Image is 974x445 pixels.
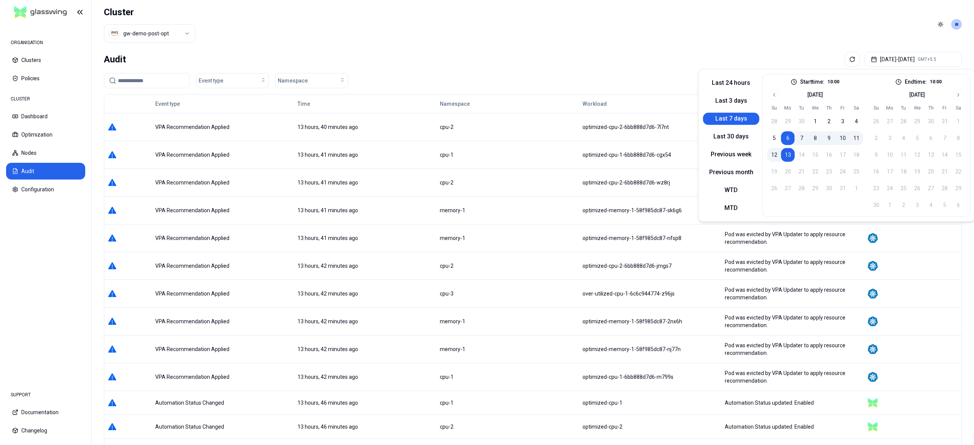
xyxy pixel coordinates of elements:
span: GMT+5.5 [918,56,936,62]
button: Namespace [275,73,348,88]
th: Monday [781,105,795,111]
img: aws [111,30,118,37]
button: MTD [703,202,759,214]
img: info [108,178,117,187]
img: GlassWing [11,3,70,21]
div: optimized-cpu-2-6bb888d7d6-jmgs7 [582,262,718,270]
button: Previous week [703,148,759,161]
button: Namespace [440,96,470,111]
div: optimized-cpu-2-6bb888d7d6-wz8rj [582,179,718,186]
button: 8 [808,131,822,145]
button: Configuration [6,181,85,198]
span: 13 hours, 42 minutes ago [298,263,358,269]
img: info [108,372,117,381]
div: optimized-cpu-1 [582,399,718,407]
th: Saturday [952,105,965,111]
img: info [108,398,117,407]
button: 30 [795,114,808,128]
button: Go to next month [953,89,964,100]
div: cpu-2 [440,423,575,431]
button: Last 7 days [703,113,759,125]
div: Automation Status Changed [155,423,291,431]
button: 13 [781,148,795,162]
div: Automation Status Changed [155,399,291,407]
div: optimized-memory-1-58f985dc87-sk6g6 [582,207,718,214]
div: Pod was evicted by VPA Updater to apply resource recommendation. [725,369,860,385]
div: memory-1 [440,207,575,214]
div: over-utilized-cpu-1-6c6c944774-z96js [582,290,718,297]
div: CLUSTER [6,91,85,106]
button: Previous month [703,166,759,178]
div: ORGANISATION [6,35,85,50]
div: cpu-2 [440,262,575,270]
span: 13 hours, 41 minutes ago [298,152,358,158]
div: Pod was evicted by VPA Updater to apply resource recommendation. [725,286,860,301]
div: Pod was evicted by VPA Updater to apply resource recommendation. [725,314,860,329]
div: optimized-cpu-1-6bb888d7d6-m799s [582,373,718,381]
button: Optimization [6,126,85,143]
div: VPA Recommendation Applied [155,318,291,325]
img: kubernetes [867,232,879,244]
button: Time [298,96,310,111]
div: memory-1 [440,318,575,325]
button: Documentation [6,404,85,421]
div: VPA Recommendation Applied [155,262,291,270]
label: End time: [905,79,927,84]
span: 13 hours, 42 minutes ago [298,291,358,297]
button: Audit [6,163,85,180]
span: 13 hours, 46 minutes ago [298,424,358,430]
button: Nodes [6,145,85,161]
th: Thursday [822,105,836,111]
img: info [108,150,117,159]
span: 13 hours, 42 minutes ago [298,318,358,324]
button: 10 [836,131,850,145]
div: Audit [104,52,126,67]
button: Last 30 days [703,130,759,143]
button: 7 [795,131,808,145]
div: Automation Status updated: Enabled [725,423,860,431]
div: VPA Recommendation Applied [155,151,291,159]
div: cpu-2 [440,179,575,186]
img: info [108,345,117,354]
img: info [108,289,117,298]
span: 13 hours, 40 minutes ago [298,124,358,130]
p: 10:00 [930,79,942,85]
div: VPA Recommendation Applied [155,345,291,353]
div: Pod was evicted by VPA Updater to apply resource recommendation. [725,230,860,246]
span: Namespace [278,77,308,84]
img: info [108,422,117,431]
div: gw-demo-post-opt [123,30,169,37]
div: optimized-cpu-2-6bb888d7d6-7l7nt [582,123,718,131]
button: Event type [196,73,269,88]
img: kubernetes [867,371,879,383]
div: optimized-memory-1-58f985dc87-nj77n [582,345,718,353]
th: Friday [938,105,952,111]
div: VPA Recommendation Applied [155,123,291,131]
button: [DATE]-[DATE]GMT+5.5 [864,52,962,67]
button: 3 [836,114,850,128]
th: Wednesday [910,105,924,111]
button: 6 [781,131,795,145]
span: 13 hours, 41 minutes ago [298,235,358,241]
th: Friday [836,105,850,111]
th: Thursday [924,105,938,111]
div: cpu-1 [440,373,575,381]
th: Sunday [869,105,883,111]
img: kubernetes [867,343,879,355]
div: VPA Recommendation Applied [155,234,291,242]
img: kubernetes [867,316,879,327]
div: cpu-1 [440,151,575,159]
th: Sunday [767,105,781,111]
button: Workload [582,96,607,111]
button: 5 [767,131,781,145]
div: optimized-cpu-1-6bb888d7d6-cgx54 [582,151,718,159]
button: 1 [808,114,822,128]
button: 2 [822,114,836,128]
button: WTD [703,184,759,196]
span: 13 hours, 41 minutes ago [298,180,358,186]
div: memory-1 [440,345,575,353]
th: Monday [883,105,897,111]
p: 10:00 [828,79,839,85]
span: 13 hours, 42 minutes ago [298,374,358,380]
button: 28 [767,114,781,128]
